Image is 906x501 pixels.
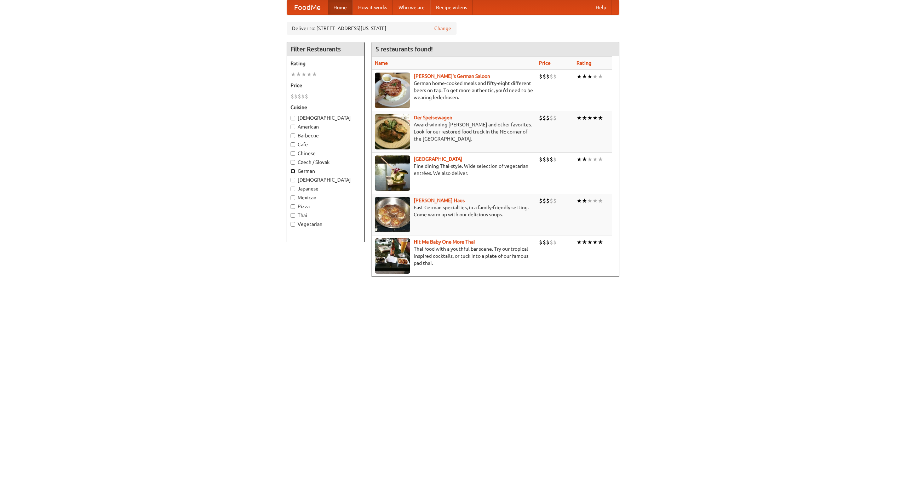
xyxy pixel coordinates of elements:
p: German home-cooked meals and fifty-eight different beers on tap. To get more authentic, you'd nee... [375,80,533,101]
input: Chinese [291,151,295,156]
a: Recipe videos [430,0,473,15]
li: ★ [592,197,598,205]
input: Japanese [291,187,295,191]
li: ★ [577,155,582,163]
li: $ [553,238,557,246]
a: Name [375,60,388,66]
input: Mexican [291,195,295,200]
input: American [291,125,295,129]
p: Fine dining Thai-style. Wide selection of vegetarian entrées. We also deliver. [375,163,533,177]
li: $ [543,114,546,122]
label: Vegetarian [291,221,361,228]
a: [PERSON_NAME] Haus [414,198,465,203]
li: $ [543,155,546,163]
li: ★ [592,238,598,246]
p: East German specialties, in a family-friendly setting. Come warm up with our delicious soups. [375,204,533,218]
li: $ [546,238,550,246]
li: ★ [582,114,587,122]
li: ★ [598,155,603,163]
input: [DEMOGRAPHIC_DATA] [291,116,295,120]
input: German [291,169,295,173]
li: $ [553,114,557,122]
li: ★ [296,70,301,78]
input: Czech / Slovak [291,160,295,165]
a: How it works [352,0,393,15]
img: satay.jpg [375,155,410,191]
li: $ [546,114,550,122]
li: ★ [587,73,592,80]
li: ★ [587,197,592,205]
li: ★ [306,70,312,78]
li: ★ [598,114,603,122]
li: $ [539,73,543,80]
li: ★ [291,70,296,78]
label: Cafe [291,141,361,148]
li: $ [553,155,557,163]
li: $ [294,92,298,100]
li: ★ [301,70,306,78]
label: Pizza [291,203,361,210]
li: $ [550,238,553,246]
label: [DEMOGRAPHIC_DATA] [291,114,361,121]
li: ★ [592,114,598,122]
li: $ [553,73,557,80]
a: [GEOGRAPHIC_DATA] [414,156,462,162]
li: ★ [592,73,598,80]
li: ★ [598,73,603,80]
a: Hit Me Baby One More Thai [414,239,475,245]
input: Pizza [291,204,295,209]
li: ★ [312,70,317,78]
a: Der Speisewagen [414,115,452,120]
input: Cafe [291,142,295,147]
label: American [291,123,361,130]
input: Vegetarian [291,222,295,227]
li: ★ [582,155,587,163]
input: Thai [291,213,295,218]
a: Rating [577,60,591,66]
li: $ [298,92,301,100]
li: $ [305,92,308,100]
li: ★ [592,155,598,163]
li: ★ [598,197,603,205]
li: ★ [587,114,592,122]
img: esthers.jpg [375,73,410,108]
li: $ [553,197,557,205]
li: $ [301,92,305,100]
li: $ [291,92,294,100]
li: ★ [577,114,582,122]
ng-pluralize: 5 restaurants found! [375,46,433,52]
a: FoodMe [287,0,328,15]
li: $ [546,73,550,80]
li: ★ [582,238,587,246]
li: ★ [582,73,587,80]
li: ★ [587,155,592,163]
h5: Cuisine [291,104,361,111]
label: Chinese [291,150,361,157]
a: [PERSON_NAME]'s German Saloon [414,73,490,79]
p: Award-winning [PERSON_NAME] and other favorites. Look for our restored food truck in the NE corne... [375,121,533,142]
li: $ [546,197,550,205]
a: Home [328,0,352,15]
h4: Filter Restaurants [287,42,364,56]
label: Thai [291,212,361,219]
div: Deliver to: [STREET_ADDRESS][US_STATE] [287,22,457,35]
label: Mexican [291,194,361,201]
h5: Price [291,82,361,89]
h5: Rating [291,60,361,67]
li: ★ [577,238,582,246]
label: [DEMOGRAPHIC_DATA] [291,176,361,183]
li: ★ [598,238,603,246]
li: ★ [587,238,592,246]
li: $ [539,197,543,205]
a: Help [590,0,612,15]
img: kohlhaus.jpg [375,197,410,232]
li: ★ [577,197,582,205]
p: Thai food with a youthful bar scene. Try our tropical inspired cocktails, or tuck into a plate of... [375,245,533,267]
li: $ [550,155,553,163]
li: $ [546,155,550,163]
input: Barbecue [291,133,295,138]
